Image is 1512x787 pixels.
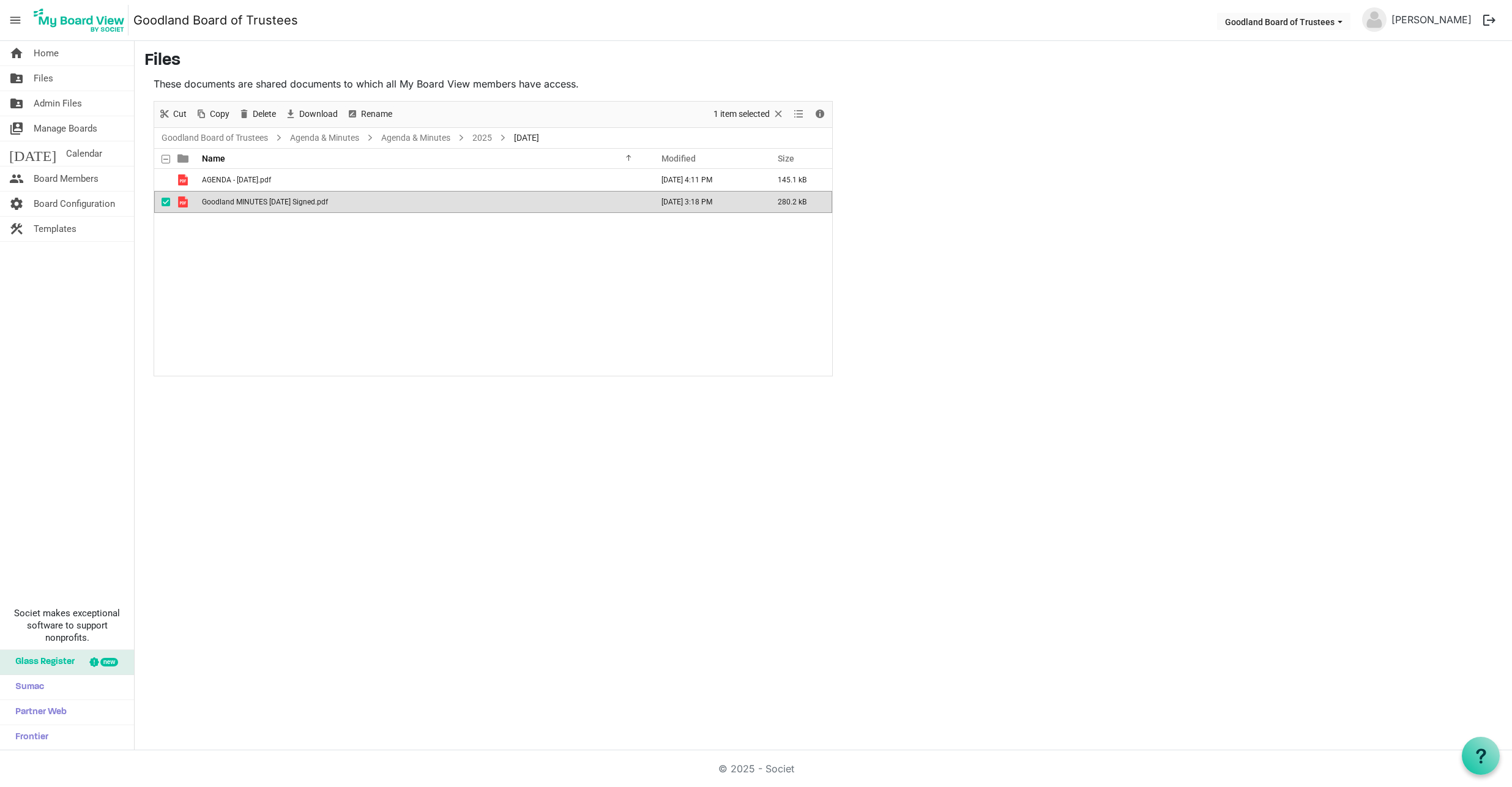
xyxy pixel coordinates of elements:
[34,41,59,65] span: Home
[170,169,198,191] td: is template cell column header type
[9,192,24,216] span: settings
[34,192,115,216] span: Board Configuration
[4,9,27,32] span: menu
[202,176,271,184] span: AGENDA - [DATE].pdf
[34,217,76,241] span: Templates
[133,8,298,32] a: Goodland Board of Trustees
[709,102,789,127] div: Clear selection
[30,5,128,35] img: My Board View Logo
[157,106,189,122] button: Cut
[234,102,280,127] div: Delete
[712,106,771,122] span: 1 item selected
[209,106,231,122] span: Copy
[34,91,82,116] span: Admin Files
[298,106,339,122] span: Download
[360,106,393,122] span: Rename
[30,5,133,35] a: My Board View Logo
[170,191,198,213] td: is template cell column header type
[202,198,328,206] span: Goodland MINUTES [DATE] Signed.pdf
[9,66,24,91] span: folder_shared
[791,106,806,122] button: View dropdownbutton
[6,607,128,644] span: Societ makes exceptional software to support nonprofits.
[9,41,24,65] span: home
[198,169,649,191] td: AGENDA - July 11, 2025.pdf is template cell column header Name
[202,154,225,163] span: Name
[1217,13,1350,30] button: Goodland Board of Trustees dropdownbutton
[649,191,765,213] td: August 18, 2025 3:18 PM column header Modified
[1362,7,1387,32] img: no-profile-picture.svg
[712,106,787,122] button: Selection
[789,102,810,127] div: View
[9,91,24,116] span: folder_shared
[283,106,340,122] button: Download
[661,154,696,163] span: Modified
[9,725,48,750] span: Frontier
[172,106,188,122] span: Cut
[288,130,362,146] a: Agenda & Minutes
[9,217,24,241] span: construction
[1477,7,1502,33] button: logout
[342,102,397,127] div: Rename
[9,700,67,725] span: Partner Web
[280,102,342,127] div: Download
[34,66,53,91] span: Files
[344,106,395,122] button: Rename
[144,51,1502,72] h3: Files
[765,169,832,191] td: 145.1 kB is template cell column header Size
[718,763,794,775] a: © 2025 - Societ
[193,106,232,122] button: Copy
[154,102,191,127] div: Cut
[810,102,830,127] div: Details
[379,130,453,146] a: Agenda & Minutes
[236,106,278,122] button: Delete
[778,154,794,163] span: Size
[198,191,649,213] td: Goodland MINUTES July 11, 2025 Signed.pdf is template cell column header Name
[66,141,102,166] span: Calendar
[649,169,765,191] td: July 07, 2025 4:11 PM column header Modified
[9,141,56,166] span: [DATE]
[154,76,833,91] p: These documents are shared documents to which all My Board View members have access.
[191,102,234,127] div: Copy
[1387,7,1477,32] a: [PERSON_NAME]
[470,130,494,146] a: 2025
[251,106,277,122] span: Delete
[9,650,75,674] span: Glass Register
[9,675,44,699] span: Sumac
[34,166,99,191] span: Board Members
[34,116,97,141] span: Manage Boards
[154,169,170,191] td: checkbox
[9,116,24,141] span: switch_account
[100,658,118,666] div: new
[154,191,170,213] td: checkbox
[159,130,270,146] a: Goodland Board of Trustees
[512,130,542,146] span: [DATE]
[9,166,24,191] span: people
[812,106,829,122] button: Details
[765,191,832,213] td: 280.2 kB is template cell column header Size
